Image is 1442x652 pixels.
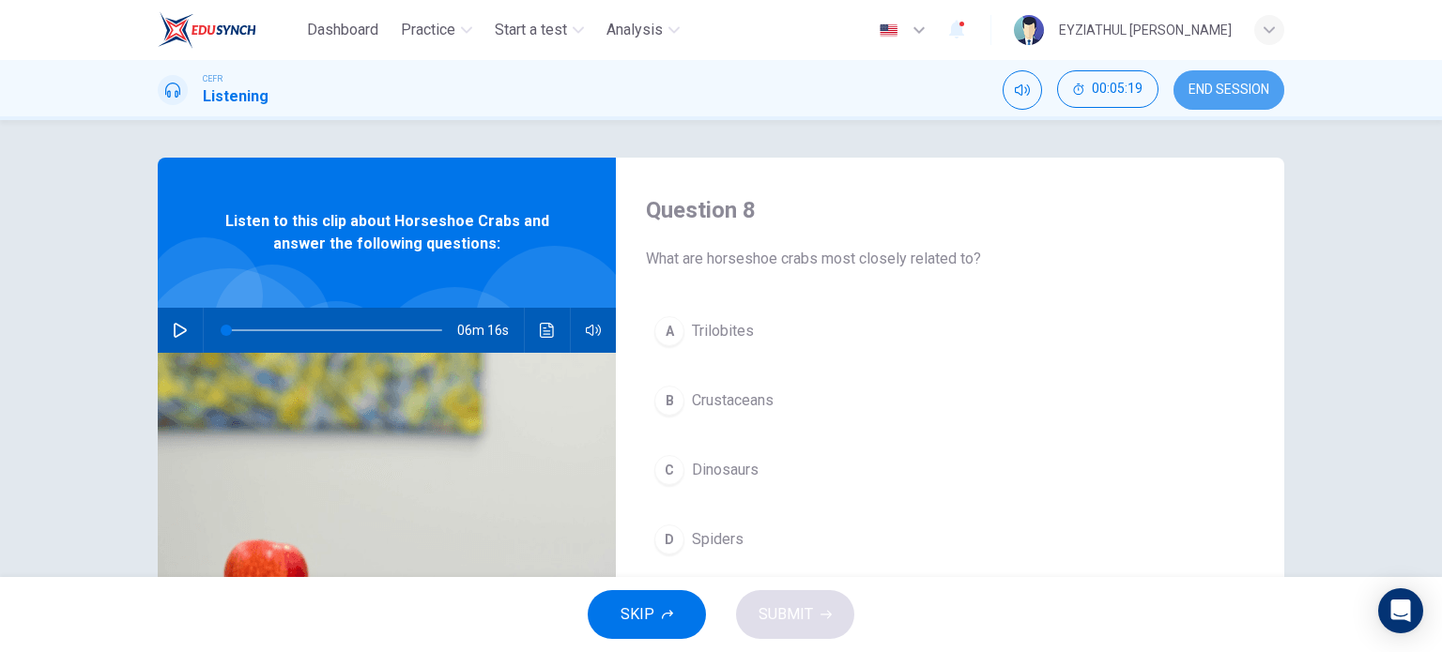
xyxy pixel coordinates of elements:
span: 06m 16s [457,308,524,353]
div: B [654,386,684,416]
button: END SESSION [1174,70,1284,110]
button: Click to see the audio transcription [532,308,562,353]
span: END SESSION [1189,83,1269,98]
span: Listen to this clip about Horseshoe Crabs and answer the following questions: [219,210,555,255]
span: Trilobites [692,320,754,342]
h1: Listening [203,85,268,108]
button: Start a test [487,13,591,47]
img: Profile picture [1014,15,1044,45]
div: A [654,316,684,346]
span: CEFR [203,72,222,85]
button: CDinosaurs [646,447,1254,493]
button: BCrustaceans [646,377,1254,424]
span: Dashboard [307,19,378,41]
span: SKIP [621,601,654,628]
button: DSpiders [646,516,1254,563]
div: C [654,455,684,485]
div: Open Intercom Messenger [1378,588,1423,633]
button: Practice [393,13,480,47]
span: Analysis [606,19,663,41]
div: Mute [1003,70,1042,110]
span: What are horseshoe crabs most closely related to? [646,248,1254,270]
div: EYZIATHUL [PERSON_NAME] [1059,19,1232,41]
span: Crustaceans [692,389,774,412]
img: EduSynch logo [158,11,256,49]
h4: Question 8 [646,195,1254,225]
span: 00:05:19 [1092,82,1143,97]
button: Dashboard [299,13,386,47]
span: Spiders [692,528,744,551]
img: en [877,23,900,38]
span: Start a test [495,19,567,41]
div: D [654,524,684,554]
span: Practice [401,19,455,41]
span: Dinosaurs [692,459,759,481]
button: 00:05:19 [1057,70,1158,108]
div: Hide [1057,70,1158,110]
a: EduSynch logo [158,11,299,49]
button: ATrilobites [646,308,1254,355]
button: Analysis [599,13,687,47]
button: SKIP [588,590,706,639]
